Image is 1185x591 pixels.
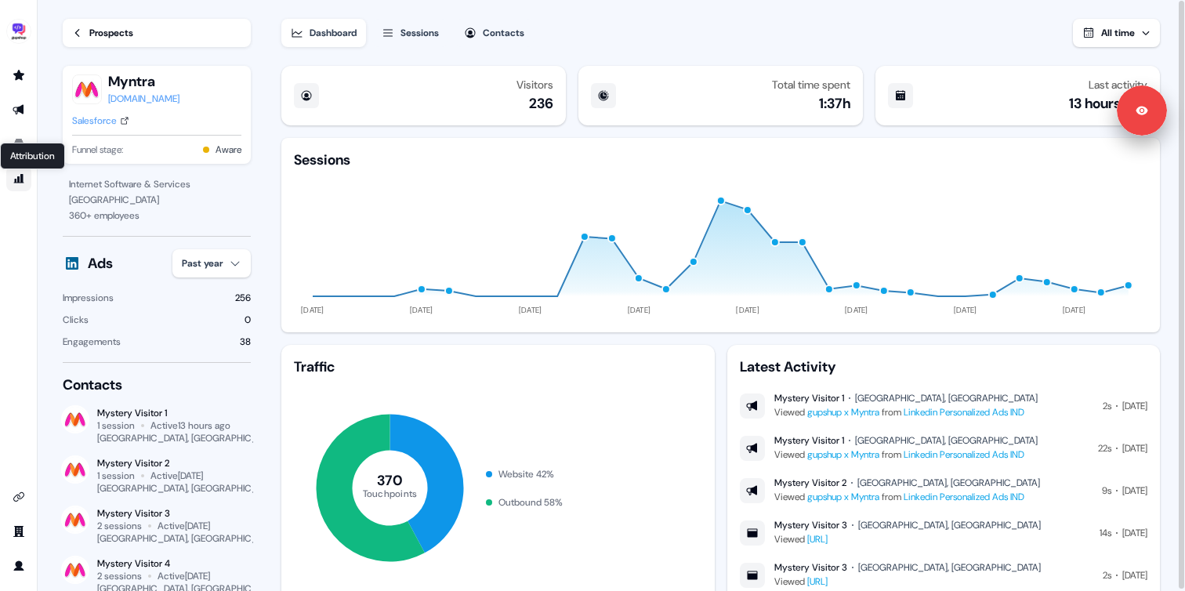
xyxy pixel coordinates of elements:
[216,142,241,158] button: Aware
[410,305,433,315] tspan: [DATE]
[6,166,31,191] a: Go to attribution
[6,97,31,122] a: Go to outbound experience
[97,407,251,419] div: Mystery Visitor 1
[302,305,325,315] tspan: [DATE]
[1102,483,1111,499] div: 9s
[954,305,977,315] tspan: [DATE]
[97,419,135,432] div: 1 session
[516,78,553,91] div: Visitors
[108,72,179,91] button: Myntra
[1122,483,1147,499] div: [DATE]
[807,575,828,588] a: [URL]
[97,457,251,470] div: Mystery Visitor 2
[377,471,404,490] tspan: 370
[845,305,868,315] tspan: [DATE]
[310,25,357,41] div: Dashboard
[1122,525,1147,541] div: [DATE]
[294,150,350,169] div: Sessions
[855,434,1038,447] div: [GEOGRAPHIC_DATA], [GEOGRAPHIC_DATA]
[240,334,251,350] div: 38
[483,25,524,41] div: Contacts
[1103,567,1111,583] div: 2s
[150,470,203,482] div: Active [DATE]
[740,357,1147,376] div: Latest Activity
[235,290,251,306] div: 256
[807,491,879,503] a: gupshup x Myntra
[858,561,1041,574] div: [GEOGRAPHIC_DATA], [GEOGRAPHIC_DATA]
[97,520,142,532] div: 2 sessions
[281,19,366,47] button: Dashboard
[6,484,31,509] a: Go to integrations
[158,570,210,582] div: Active [DATE]
[519,305,542,315] tspan: [DATE]
[819,94,850,113] div: 1:37h
[772,78,850,91] div: Total time spent
[774,561,847,574] div: Mystery Visitor 3
[498,466,554,482] div: Website 42 %
[774,404,1038,420] div: Viewed from
[855,392,1038,404] div: [GEOGRAPHIC_DATA], [GEOGRAPHIC_DATA]
[97,482,281,495] div: [GEOGRAPHIC_DATA], [GEOGRAPHIC_DATA]
[72,142,123,158] span: Funnel stage:
[6,132,31,157] a: Go to templates
[72,113,117,129] div: Salesforce
[628,305,651,315] tspan: [DATE]
[294,357,701,376] div: Traffic
[150,419,230,432] div: Active 13 hours ago
[774,447,1038,462] div: Viewed from
[69,208,245,223] div: 360 + employees
[63,334,121,350] div: Engagements
[1069,94,1147,113] div: 13 hours ago
[737,305,760,315] tspan: [DATE]
[1122,441,1147,456] div: [DATE]
[63,19,251,47] a: Prospects
[1073,19,1160,47] button: All time
[774,392,844,404] div: Mystery Visitor 1
[158,520,210,532] div: Active [DATE]
[372,19,448,47] button: Sessions
[774,519,847,531] div: Mystery Visitor 3
[63,290,114,306] div: Impressions
[97,557,251,570] div: Mystery Visitor 4
[1122,567,1147,583] div: [DATE]
[97,570,142,582] div: 2 sessions
[72,113,129,129] a: Salesforce
[400,25,439,41] div: Sessions
[774,477,846,489] div: Mystery Visitor 2
[63,375,251,394] div: Contacts
[97,432,281,444] div: [GEOGRAPHIC_DATA], [GEOGRAPHIC_DATA]
[904,448,1024,461] a: Linkedin Personalized Ads IND
[529,94,553,113] div: 236
[97,470,135,482] div: 1 session
[1089,78,1147,91] div: Last activity
[97,532,281,545] div: [GEOGRAPHIC_DATA], [GEOGRAPHIC_DATA]
[774,434,844,447] div: Mystery Visitor 1
[1100,525,1111,541] div: 14s
[6,63,31,88] a: Go to prospects
[774,489,1040,505] div: Viewed from
[89,25,133,41] div: Prospects
[69,192,245,208] div: [GEOGRAPHIC_DATA]
[904,406,1024,419] a: Linkedin Personalized Ads IND
[1122,398,1147,414] div: [DATE]
[172,249,251,277] button: Past year
[1063,305,1086,315] tspan: [DATE]
[245,312,251,328] div: 0
[1103,398,1111,414] div: 2s
[904,491,1024,503] a: Linkedin Personalized Ads IND
[97,507,251,520] div: Mystery Visitor 3
[774,574,1041,589] div: Viewed
[6,553,31,578] a: Go to profile
[807,406,879,419] a: gupshup x Myntra
[88,254,113,273] div: Ads
[1098,441,1111,456] div: 22s
[807,448,879,461] a: gupshup x Myntra
[1101,27,1135,39] span: All time
[807,533,828,546] a: [URL]
[363,487,418,499] tspan: Touchpoints
[774,531,1041,547] div: Viewed
[108,91,179,107] a: [DOMAIN_NAME]
[69,176,245,192] div: Internet Software & Services
[858,519,1041,531] div: [GEOGRAPHIC_DATA], [GEOGRAPHIC_DATA]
